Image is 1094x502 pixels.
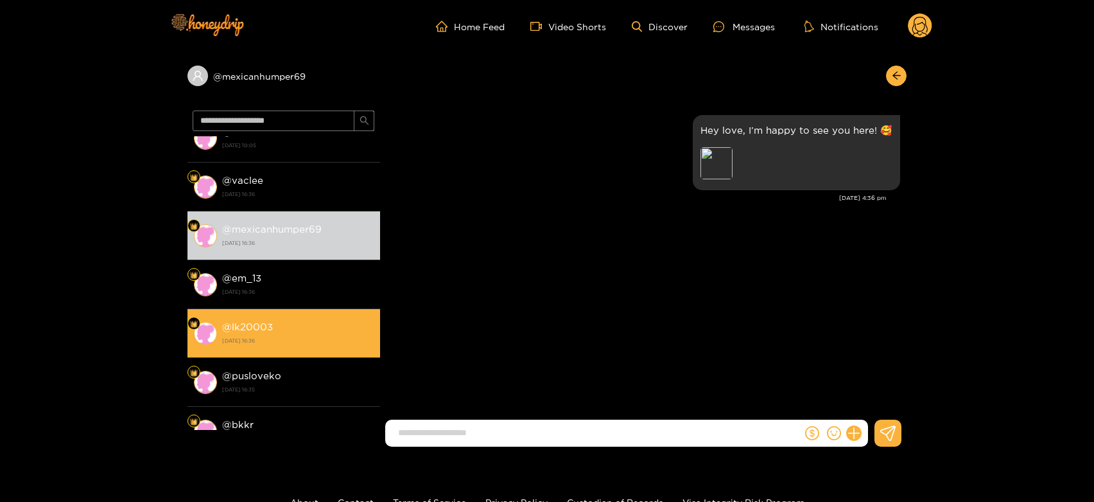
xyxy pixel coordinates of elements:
[194,273,217,296] img: conversation
[194,322,217,345] img: conversation
[222,286,374,298] strong: [DATE] 16:36
[827,426,841,440] span: smile
[892,71,901,82] span: arrow-left
[222,175,263,186] strong: @ vaclee
[190,174,198,181] img: Fan Level
[436,21,505,32] a: Home Feed
[700,123,892,138] p: Hey love, I’m happy to see you here! 🥰
[222,139,374,151] strong: [DATE] 10:05
[190,369,198,377] img: Fan Level
[222,384,374,395] strong: [DATE] 16:35
[222,224,322,235] strong: @ mexicanhumper69
[222,321,273,332] strong: @ lk20003
[222,188,374,200] strong: [DATE] 16:36
[194,224,217,247] img: conversation
[187,66,380,86] div: @mexicanhumper69
[713,19,775,34] div: Messages
[194,420,217,443] img: conversation
[386,193,887,202] div: [DATE] 4:36 pm
[530,21,606,32] a: Video Shorts
[801,20,882,33] button: Notifications
[805,426,819,440] span: dollar
[190,271,198,279] img: Fan Level
[190,222,198,230] img: Fan Level
[190,320,198,328] img: Fan Level
[530,21,548,32] span: video-camera
[222,335,374,346] strong: [DATE] 16:36
[360,116,369,127] span: search
[632,21,688,32] a: Discover
[436,21,454,32] span: home
[192,70,204,82] span: user
[194,371,217,394] img: conversation
[190,418,198,426] img: Fan Level
[222,370,281,381] strong: @ pusloveko
[693,115,900,190] div: Aug. 19, 4:36 pm
[803,424,822,443] button: dollar
[886,66,907,86] button: arrow-left
[222,419,254,430] strong: @ bkkr
[194,127,217,150] img: conversation
[194,175,217,199] img: conversation
[222,237,374,249] strong: [DATE] 16:36
[222,273,261,283] strong: @ em_13
[354,111,374,131] button: search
